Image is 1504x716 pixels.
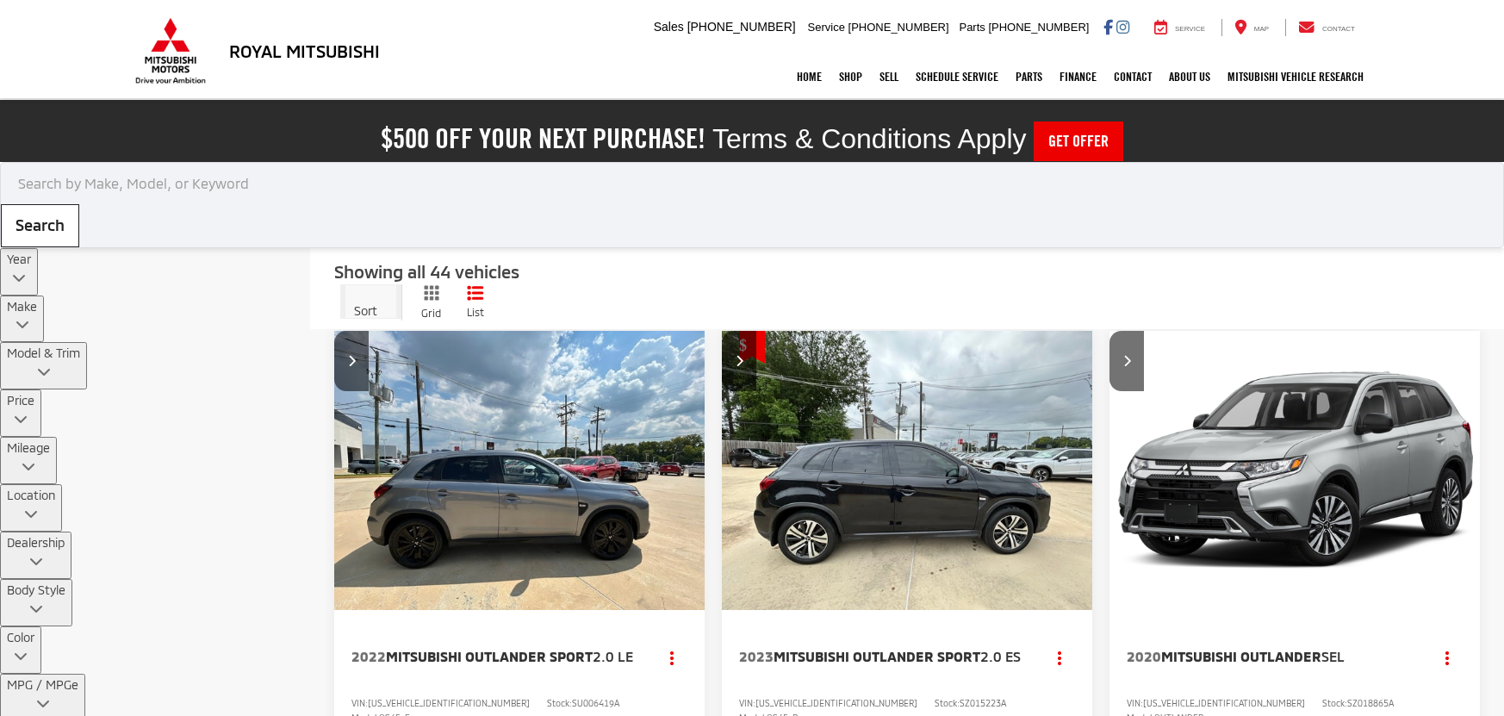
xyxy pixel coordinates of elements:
[1127,647,1415,666] a: 2020Mitsubishi OutlanderSEL
[739,648,774,664] span: 2023
[454,284,497,321] button: List View
[1254,25,1269,33] span: Map
[351,647,640,666] a: 2022Mitsubishi Outlander Sport2.0 LE
[980,648,1021,664] span: 2.0 ES
[1285,19,1368,36] a: Contact
[354,303,377,318] span: Sort
[7,345,80,362] div: Model & Trim
[7,268,31,293] div: Year
[7,551,65,576] div: Dealership
[1322,698,1347,708] span: Stock:
[340,284,401,319] button: Select sort value
[401,284,454,321] button: Grid View
[229,41,380,60] h3: Royal Mitsubishi
[1433,642,1463,672] button: Actions
[1109,331,1482,610] div: 2020 Mitsubishi Outlander SEL 0
[1347,698,1394,708] span: SZ018865A
[7,599,65,624] div: Body Style
[788,55,830,98] a: Home
[1058,651,1061,664] span: dropdown dots
[739,647,1028,666] a: 2023Mitsubishi Outlander Sport2.0 ES
[712,123,1027,154] span: Terms & Conditions Apply
[657,642,687,672] button: Actions
[1161,648,1321,664] span: Mitsubishi Outlander
[16,163,1503,204] form: Search by Make, Model, or Keyword
[7,676,78,694] div: MPG / MPGe
[132,17,209,84] img: Mitsubishi
[1221,19,1282,36] a: Map
[654,20,684,34] span: Sales
[871,55,907,98] a: Sell
[351,698,368,708] span: VIN:
[7,251,31,268] div: Year
[7,582,65,599] div: Body Style
[808,21,845,34] span: Service
[722,331,1094,610] img: 2023 Mitsubishi Outlander Sport 2.0 ES
[467,305,484,320] span: List
[381,127,705,151] h2: $500 off your next purchase!
[368,698,530,708] span: [US_VEHICLE_IDENTIFICATION_NUMBER]
[774,648,980,664] span: Mitsubishi Outlander Sport
[670,651,674,664] span: dropdown dots
[7,504,55,529] div: Location
[593,648,633,664] span: 2.0 LE
[1007,55,1051,98] a: Parts: Opens in a new tab
[334,261,519,282] span: Showing all 44 vehicles
[830,55,871,98] a: Shop
[7,392,34,409] div: Price
[334,331,706,610] div: 2022 Mitsubishi Outlander Sport 2.0 LE 0
[334,331,706,610] img: 2022 Mitsubishi Outlander Sport 2.0 LE
[722,331,1094,610] div: 2023 Mitsubishi Outlander Sport 2.0 ES 0
[960,698,1006,708] span: SZ015223A
[1445,651,1449,664] span: dropdown dots
[907,55,1007,98] a: Schedule Service: Opens in a new tab
[1141,19,1218,36] a: Service
[7,457,50,482] div: Mileage
[1,204,79,247] button: Search
[739,331,765,364] span: Get Price Drop Alert
[848,21,949,34] span: [PHONE_NUMBER]
[1175,25,1205,33] span: Service
[739,698,755,708] span: VIN:
[1034,121,1123,161] a: Get Offer
[1116,20,1129,34] a: Instagram: Click to visit our Instagram page
[16,167,1503,199] input: Search by Make, Model, or Keyword
[7,629,34,646] div: Color
[1322,25,1355,33] span: Contact
[386,648,593,664] span: Mitsubishi Outlander Sport
[1103,20,1113,34] a: Facebook: Click to visit our Facebook page
[572,698,619,708] span: SU006419A
[1045,642,1075,672] button: Actions
[7,362,80,387] div: Model & Trim
[1321,648,1345,664] span: SEL
[7,646,34,671] div: Color
[7,439,50,457] div: Mileage
[1051,55,1105,98] a: Finance
[421,306,441,321] span: Grid
[988,21,1089,34] span: [PHONE_NUMBER]
[7,409,34,434] div: Price
[687,20,796,34] span: [PHONE_NUMBER]
[334,331,706,610] a: 2022 Mitsubishi Outlander Sport 2.0 LE2022 Mitsubishi Outlander Sport 2.0 LE2022 Mitsubishi Outla...
[1105,55,1160,98] a: Contact
[1127,698,1143,708] span: VIN:
[1160,55,1219,98] a: About Us
[1109,331,1482,610] a: 2020 Mitsubishi Outlander SEL2020 Mitsubishi Outlander SEL2020 Mitsubishi Outlander SEL2020 Mitsu...
[1127,648,1161,664] span: 2020
[1219,55,1372,98] a: Mitsubishi Vehicle Research
[7,298,37,315] div: Make
[7,314,37,339] div: Make
[7,534,65,551] div: Dealership
[7,487,55,504] div: Location
[959,21,985,34] span: Parts
[1109,331,1482,610] img: 2020 Mitsubishi Outlander SEL
[351,648,386,664] span: 2022
[722,331,1094,610] a: 2023 Mitsubishi Outlander Sport 2.0 ES2023 Mitsubishi Outlander Sport 2.0 ES2023 Mitsubishi Outla...
[1143,698,1305,708] span: [US_VEHICLE_IDENTIFICATION_NUMBER]
[547,698,572,708] span: Stock:
[935,698,960,708] span: Stock:
[755,698,917,708] span: [US_VEHICLE_IDENTIFICATION_NUMBER]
